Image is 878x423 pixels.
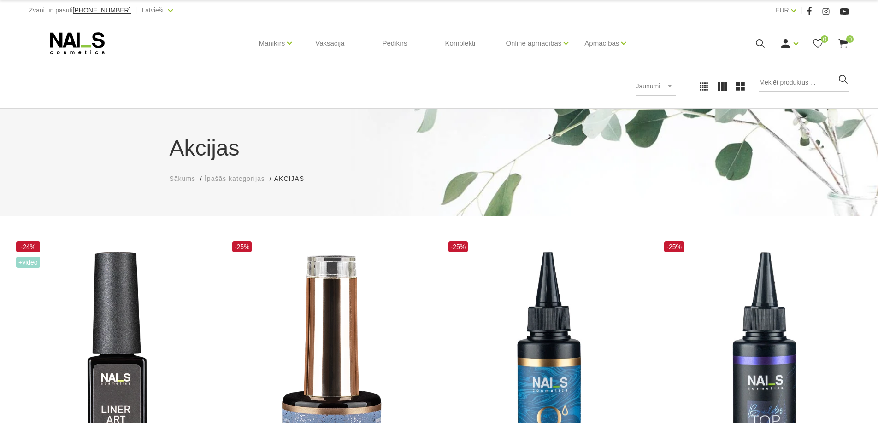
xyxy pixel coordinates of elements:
a: Komplekti [438,21,483,65]
span: [PHONE_NUMBER] [73,6,131,14]
span: | [801,5,802,16]
span: -25% [232,241,252,252]
h1: Akcijas [170,132,709,165]
a: 0 [812,38,824,49]
span: 0 [821,35,828,43]
span: Jaunumi [636,82,660,90]
span: -24% [16,241,40,252]
a: EUR [775,5,789,16]
li: Akcijas [274,174,313,184]
a: 0 [837,38,849,49]
span: Sākums [170,175,196,182]
a: Latviešu [142,5,166,16]
a: Apmācības [584,25,619,62]
input: Meklēt produktus ... [759,74,849,92]
a: Vaksācija [308,21,352,65]
a: Sākums [170,174,196,184]
a: Manikīrs [259,25,285,62]
div: Zvani un pasūti [29,5,131,16]
span: -25% [664,241,684,252]
span: 0 [846,35,854,43]
span: | [136,5,137,16]
span: Īpašās kategorijas [205,175,265,182]
a: Pedikīrs [375,21,414,65]
a: Online apmācības [506,25,561,62]
a: [PHONE_NUMBER] [73,7,131,14]
a: Īpašās kategorijas [205,174,265,184]
span: -25% [448,241,468,252]
span: +Video [16,257,40,268]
